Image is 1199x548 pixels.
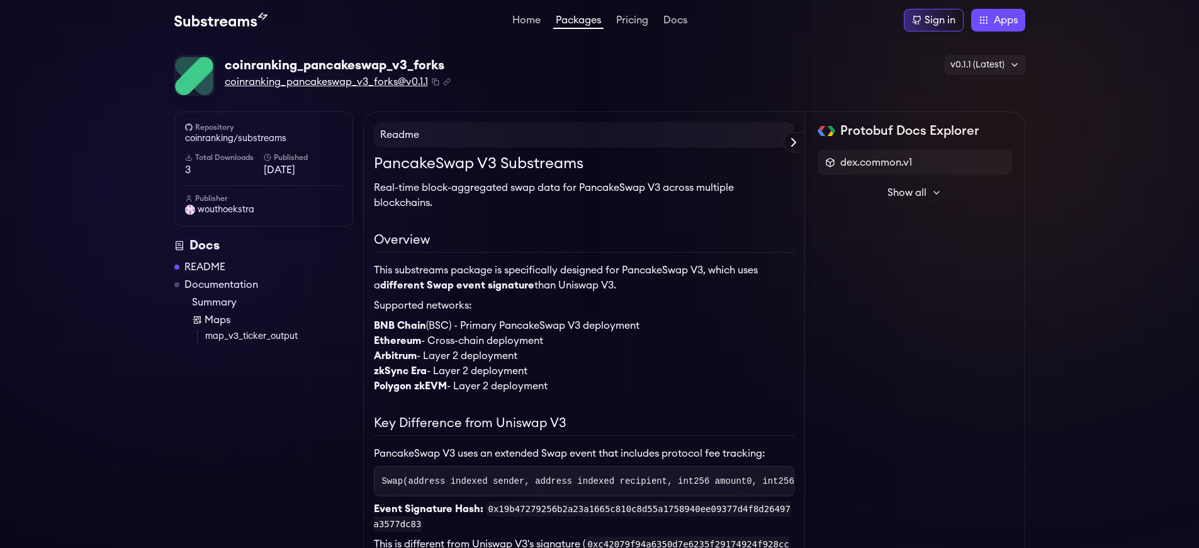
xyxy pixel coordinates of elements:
img: User Avatar [185,205,195,215]
h2: Overview [374,231,794,253]
a: Maps [192,312,353,328]
div: Docs [174,237,353,254]
img: Map icon [192,315,202,325]
p: This substreams package is specifically designed for PancakeSwap V3, which uses a than Uniswap V3. [374,263,794,293]
li: (BSC) - Primary PancakeSwap V3 deployment [374,318,794,333]
h1: PancakeSwap V3 Substreams [374,152,794,175]
strong: zkSync Era [374,366,427,376]
img: Protobuf [818,126,836,136]
h2: Key Difference from Uniswap V3 [374,414,794,436]
a: coinranking/substreams [185,132,342,145]
strong: Ethereum [374,336,421,346]
h6: Publisher [185,193,342,203]
a: map_v3_ticker_output [205,330,353,343]
button: Copy .spkg link to clipboard [443,78,451,86]
h6: Total Downloads [185,152,264,163]
a: Sign in [904,9,964,31]
p: Supported networks: [374,298,794,313]
li: - Layer 2 deployment [374,363,794,379]
span: Show all [887,185,926,200]
span: Apps [994,13,1018,28]
a: Pricing [614,15,651,28]
span: 3 [185,163,264,178]
span: [DATE] [264,163,342,178]
li: - Layer 2 deployment [374,348,794,363]
span: wouthoekstra [198,203,254,216]
a: Summary [192,295,353,310]
h2: Protobuf Docs Explorer [840,122,979,140]
a: Documentation [184,277,258,292]
strong: different Swap event signature [380,280,534,290]
button: Copy package name and version [432,78,439,86]
strong: BNB Chain [374,321,426,331]
span: coinranking_pancakeswap_v3_forks@v0.1.1 [225,74,428,89]
p: PancakeSwap V3 uses an extended Swap event that includes protocol fee tracking: [374,446,794,461]
img: github [185,123,193,131]
code: 0x19b47279256b2a23a1665c810c8d55a1758940ee09377d4f8d26497a3577dc83 [374,501,791,532]
strong: Event Signature Hash: [374,504,483,514]
h4: Readme [374,122,794,147]
div: coinranking_pancakeswap_v3_forks [225,57,451,74]
h6: Published [264,152,342,163]
p: Real-time block-aggregated swap data for PancakeSwap V3 across multiple blockchains. [374,180,794,210]
li: - Layer 2 deployment [374,379,794,394]
a: Packages [553,15,604,29]
img: Substream's logo [174,13,267,28]
a: Docs [661,15,690,28]
strong: Polygon zkEVM [374,381,447,391]
a: README [184,260,225,275]
a: Home [510,15,543,28]
div: v0.1.1 (Latest) [945,55,1025,74]
div: Sign in [925,13,955,28]
img: Package Logo [175,56,214,95]
strong: Arbitrum [374,351,417,361]
li: - Cross-chain deployment [374,333,794,348]
h6: Repository [185,122,342,132]
a: wouthoekstra [185,203,342,216]
button: Show all [818,180,1012,205]
span: dex.common.v1 [840,155,912,170]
